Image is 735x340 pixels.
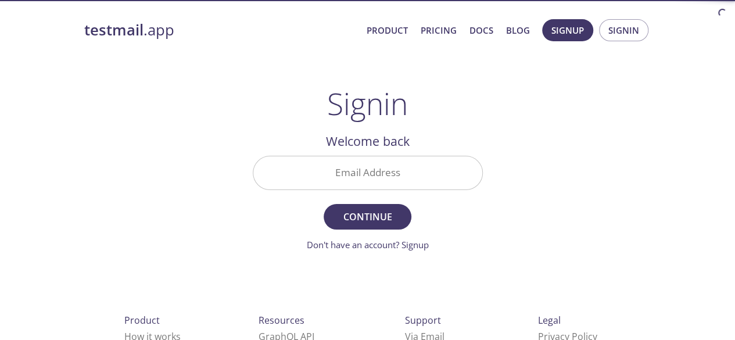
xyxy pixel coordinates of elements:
span: Support [405,314,441,327]
span: Resources [259,314,304,327]
strong: testmail [84,20,144,40]
a: testmail.app [84,20,357,40]
h2: Welcome back [253,131,483,151]
span: Legal [538,314,561,327]
a: Don't have an account? Signup [307,239,429,250]
button: Continue [324,204,411,230]
button: Signup [542,19,593,41]
span: Signin [608,23,639,38]
button: Signin [599,19,648,41]
a: Pricing [421,23,457,38]
h1: Signin [327,86,408,121]
span: Continue [336,209,398,225]
a: Blog [506,23,530,38]
a: Product [367,23,408,38]
span: Signup [551,23,584,38]
span: Product [124,314,160,327]
a: Docs [469,23,493,38]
